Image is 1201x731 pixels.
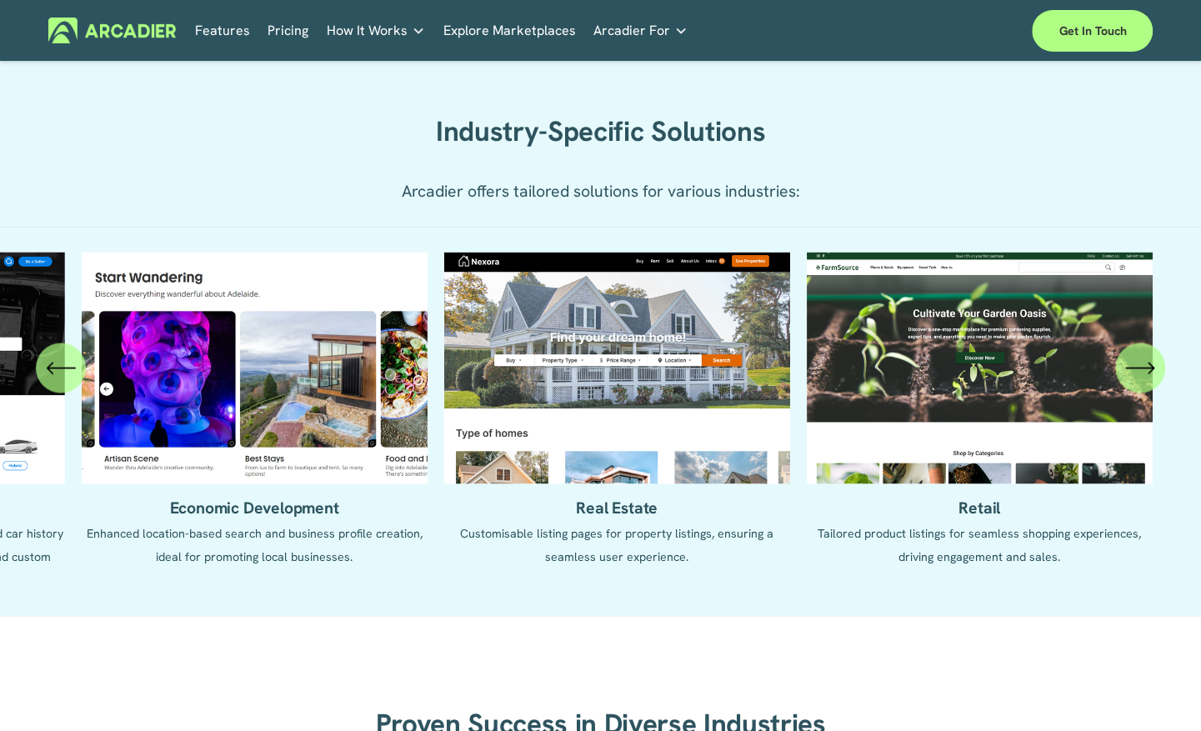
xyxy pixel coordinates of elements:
[402,181,800,202] span: Arcadier offers tailored solutions for various industries:
[593,18,688,43] a: folder dropdown
[36,343,86,393] button: Previous
[327,18,425,43] a: folder dropdown
[1115,343,1165,393] button: Next
[593,19,670,43] span: Arcadier For
[268,18,308,43] a: Pricing
[48,18,176,43] img: Arcadier
[443,18,575,43] a: Explore Marketplaces
[195,18,250,43] a: Features
[1118,651,1201,731] iframe: Chat Widget
[1032,10,1153,52] a: Get in touch
[380,114,822,149] h2: Industry-Specific Solutions
[327,19,408,43] span: How It Works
